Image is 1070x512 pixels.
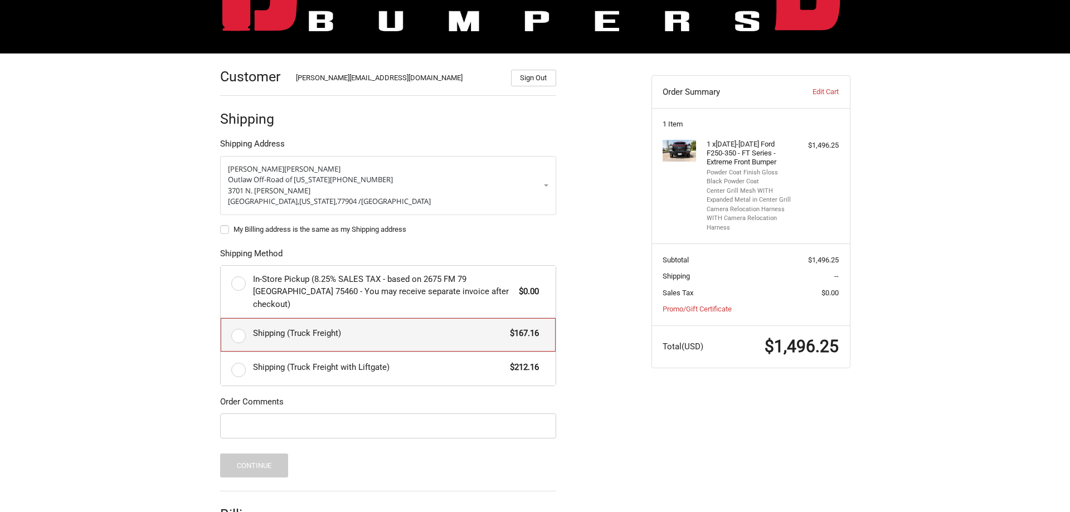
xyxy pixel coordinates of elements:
[228,174,330,184] span: Outlaw Off-Road of [US_STATE]
[220,396,284,413] legend: Order Comments
[707,140,792,167] h4: 1 x [DATE]-[DATE] Ford F250-350 - FT Series - Extreme Front Bumper
[1014,459,1070,512] iframe: Chat Widget
[663,305,732,313] a: Promo/Gift Certificate
[707,168,792,187] li: Powder Coat Finish Gloss Black Powder Coat
[337,196,361,206] span: 77904 /
[505,361,539,374] span: $212.16
[228,186,310,196] span: 3701 N. [PERSON_NAME]
[795,140,839,151] div: $1,496.25
[765,337,839,356] span: $1,496.25
[253,327,505,340] span: Shipping (Truck Freight)
[808,256,839,264] span: $1,496.25
[220,138,285,155] legend: Shipping Address
[220,156,556,215] a: Enter or select a different address
[253,361,505,374] span: Shipping (Truck Freight with Liftgate)
[511,70,556,86] button: Sign Out
[228,196,299,206] span: [GEOGRAPHIC_DATA],
[220,68,285,85] h2: Customer
[228,164,284,174] span: [PERSON_NAME]
[663,289,693,297] span: Sales Tax
[220,110,285,128] h2: Shipping
[834,272,839,280] span: --
[220,247,283,265] legend: Shipping Method
[220,225,556,234] label: My Billing address is the same as my Shipping address
[707,205,792,233] li: Camera Relocation Harness WITH Camera Relocation Harness
[821,289,839,297] span: $0.00
[361,196,431,206] span: [GEOGRAPHIC_DATA]
[220,454,289,477] button: Continue
[296,72,500,86] div: [PERSON_NAME][EMAIL_ADDRESS][DOMAIN_NAME]
[663,120,839,129] h3: 1 Item
[514,285,539,298] span: $0.00
[284,164,341,174] span: [PERSON_NAME]
[707,187,792,205] li: Center Grill Mesh WITH Expanded Metal in Center Grill
[784,86,839,97] a: Edit Cart
[505,327,539,340] span: $167.16
[253,273,514,311] span: In-Store Pickup (8.25% SALES TAX - based on 2675 FM 79 [GEOGRAPHIC_DATA] 75460 - You may receive ...
[299,196,337,206] span: [US_STATE],
[663,272,690,280] span: Shipping
[663,342,703,352] span: Total (USD)
[663,86,784,97] h3: Order Summary
[330,174,393,184] span: [PHONE_NUMBER]
[663,256,689,264] span: Subtotal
